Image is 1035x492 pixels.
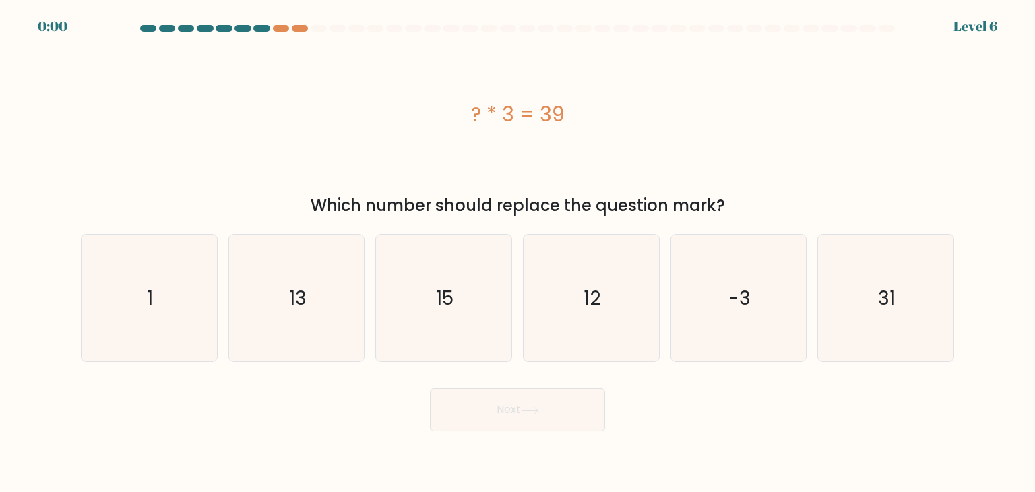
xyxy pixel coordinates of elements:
div: ? * 3 = 39 [81,99,954,129]
text: 1 [148,284,154,311]
text: 15 [437,284,454,311]
text: 13 [289,284,307,311]
text: -3 [728,284,751,311]
div: Level 6 [953,16,997,36]
div: Which number should replace the question mark? [89,193,946,218]
button: Next [430,388,605,431]
text: 31 [878,284,896,311]
text: 12 [584,284,601,311]
div: 0:00 [38,16,67,36]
